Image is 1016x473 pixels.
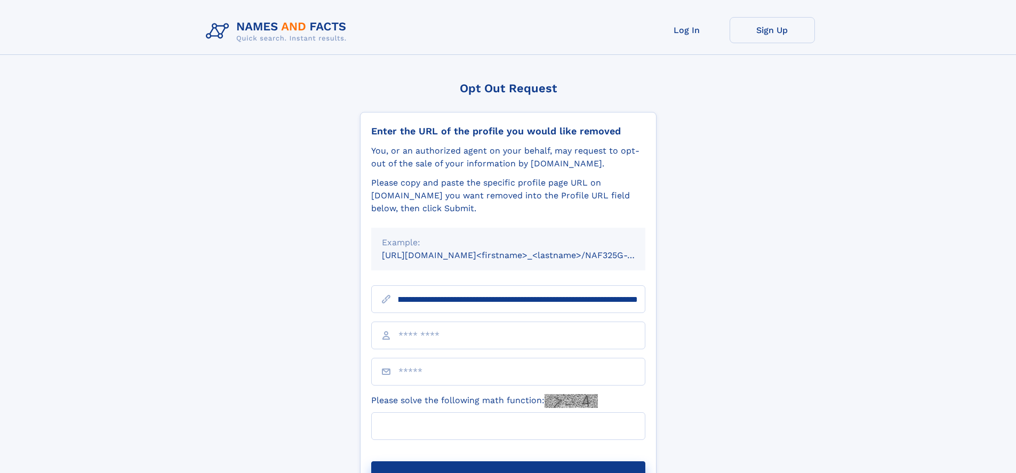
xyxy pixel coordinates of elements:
[730,17,815,43] a: Sign Up
[202,17,355,46] img: Logo Names and Facts
[371,145,645,170] div: You, or an authorized agent on your behalf, may request to opt-out of the sale of your informatio...
[360,82,657,95] div: Opt Out Request
[371,177,645,215] div: Please copy and paste the specific profile page URL on [DOMAIN_NAME] you want removed into the Pr...
[371,125,645,137] div: Enter the URL of the profile you would like removed
[371,394,598,408] label: Please solve the following math function:
[382,250,666,260] small: [URL][DOMAIN_NAME]<firstname>_<lastname>/NAF325G-xxxxxxxx
[644,17,730,43] a: Log In
[382,236,635,249] div: Example:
